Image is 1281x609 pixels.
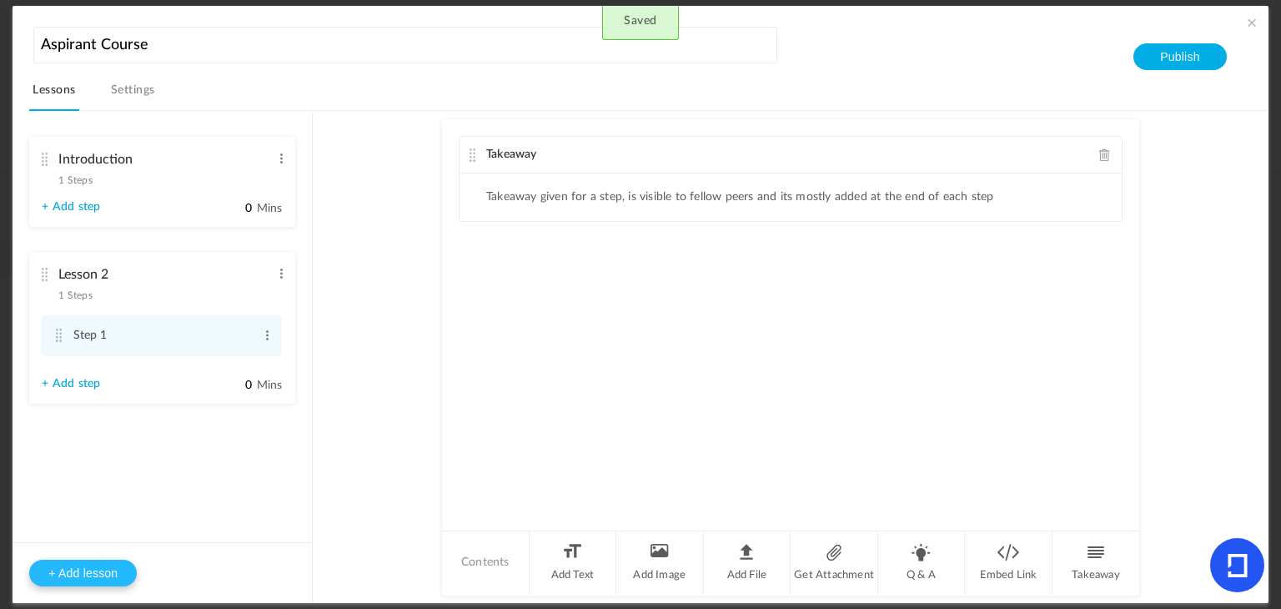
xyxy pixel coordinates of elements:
a: + Add step [42,377,100,391]
span: 1 Steps [58,290,92,300]
a: Settings [108,79,158,111]
button: Publish [1133,43,1226,70]
li: Takeaway given for a step, is visible to fellow peers and its mostly added at the end of each step [486,190,994,204]
li: Add Image [616,531,704,594]
input: Mins [211,378,253,394]
button: + Add lesson [29,560,137,586]
span: Takeaway [486,148,537,160]
input: Mins [211,201,253,217]
span: Mins [257,203,283,214]
li: Contents [442,531,530,594]
span: Mins [257,380,283,391]
li: Embed Link [965,531,1052,594]
li: Takeaway [1052,531,1139,594]
span: 1 Steps [58,175,92,185]
li: Q & A [878,531,966,594]
li: Get Attachment [791,531,878,594]
li: Add File [704,531,791,594]
li: Add Text [530,531,617,594]
a: Lessons [29,79,78,111]
a: + Add step [42,200,100,214]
